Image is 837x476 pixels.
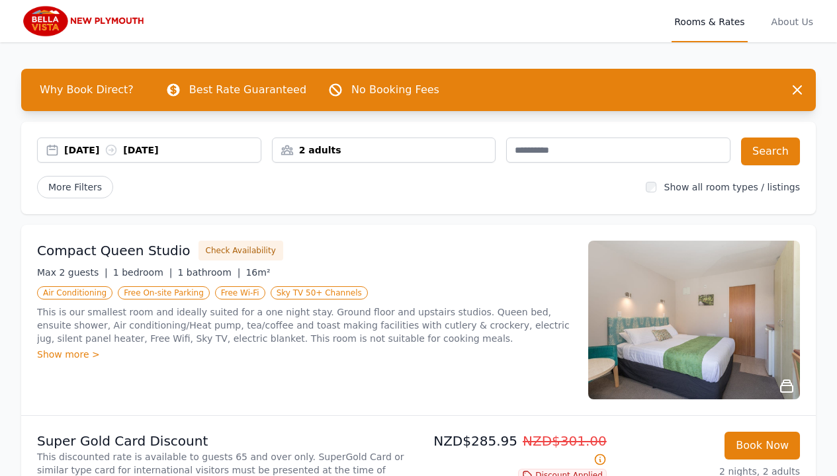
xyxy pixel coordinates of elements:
button: Book Now [725,432,800,459]
span: 1 bathroom | [177,267,240,278]
div: Show more > [37,348,572,361]
p: This is our smallest room and ideally suited for a one night stay. Ground floor and upstairs stud... [37,305,572,345]
span: Free Wi-Fi [215,286,265,299]
span: More Filters [37,176,113,198]
button: Check Availability [198,241,283,260]
span: 16m² [245,267,270,278]
h3: Compact Queen Studio [37,241,191,260]
button: Search [741,138,800,165]
span: Max 2 guests | [37,267,108,278]
span: Free On-site Parking [118,286,210,299]
p: Super Gold Card Discount [37,432,414,450]
p: NZD$285.95 [424,432,607,469]
label: Show all room types / listings [664,182,800,192]
span: Sky TV 50+ Channels [271,286,368,299]
div: 2 adults [273,143,496,157]
span: Why Book Direct? [29,77,144,103]
p: No Booking Fees [351,82,439,98]
span: NZD$301.00 [523,433,607,449]
div: [DATE] [DATE] [64,143,261,157]
span: Air Conditioning [37,286,112,299]
span: 1 bedroom | [113,267,173,278]
img: Bella Vista New Plymouth [21,5,148,37]
p: Best Rate Guaranteed [189,82,306,98]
